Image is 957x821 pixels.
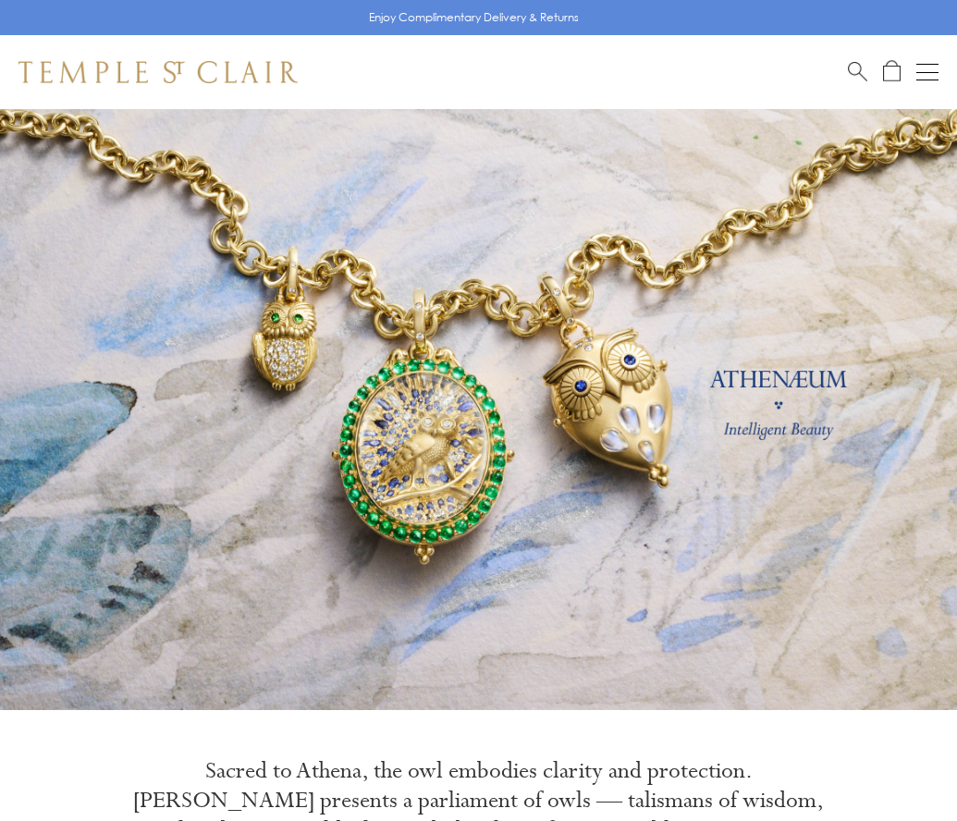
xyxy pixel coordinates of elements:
img: Temple St. Clair [18,61,298,83]
a: Open Shopping Bag [883,60,901,83]
a: Search [848,60,867,83]
p: Enjoy Complimentary Delivery & Returns [369,8,579,27]
button: Open navigation [916,61,939,83]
